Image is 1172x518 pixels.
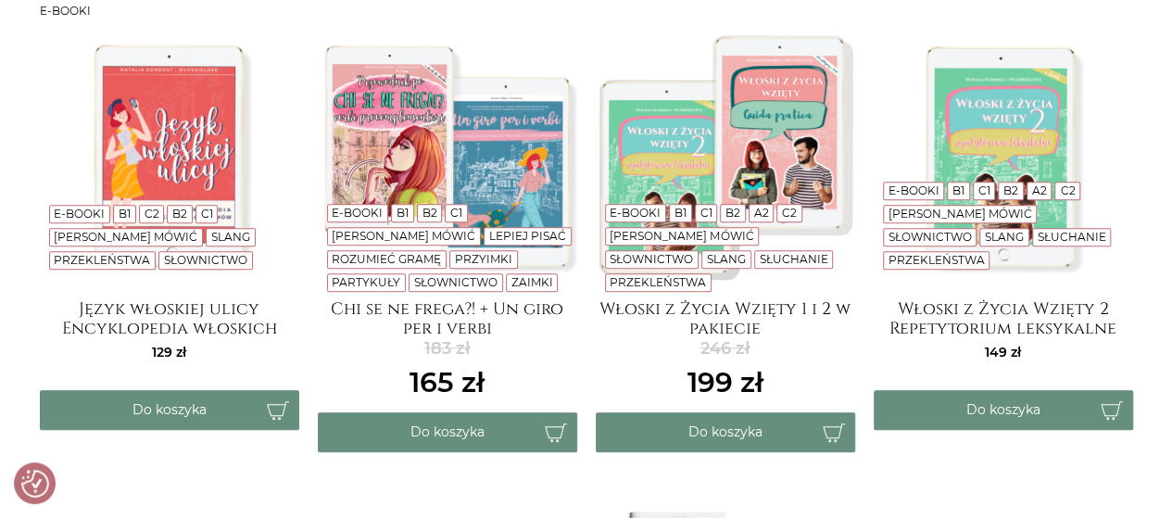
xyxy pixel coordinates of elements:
[318,299,577,336] a: Chi se ne frega?! + Un giro per i verbi
[40,5,1133,18] h3: E-booki
[674,206,687,220] a: B1
[687,361,763,403] ins: 199
[1032,183,1047,197] a: A2
[782,206,797,220] a: C2
[707,252,746,266] a: Slang
[211,230,250,244] a: Slang
[888,253,984,267] a: Przekleństwa
[410,361,485,403] ins: 165
[144,207,158,221] a: C2
[596,299,855,336] a: Włoski z Życia Wzięty 1 i 2 w pakiecie
[54,253,150,267] a: Przekleństwa
[21,470,49,498] button: Preferencje co do zgód
[397,206,409,220] a: B1
[610,275,706,289] a: Przekleństwa
[610,252,693,266] a: Słownictwo
[422,206,436,220] a: B2
[332,229,475,243] a: [PERSON_NAME] mówić
[952,183,964,197] a: B1
[874,299,1133,336] a: Włoski z Życia Wzięty 2 Repetytorium leksykalne
[888,183,939,197] a: E-booki
[410,336,485,361] del: 183
[119,207,131,221] a: B1
[489,229,566,243] a: Lepiej pisać
[985,344,1021,360] span: 149
[725,206,740,220] a: B2
[977,183,989,197] a: C1
[888,207,1031,221] a: [PERSON_NAME] mówić
[754,206,769,220] a: A2
[874,390,1133,430] button: Do koszyka
[21,470,49,498] img: Revisit consent button
[450,206,462,220] a: C1
[759,252,827,266] a: Słuchanie
[414,275,498,289] a: Słownictwo
[332,206,383,220] a: E-booki
[318,412,577,452] button: Do koszyka
[1037,230,1105,244] a: Słuchanie
[610,229,753,243] a: [PERSON_NAME] mówić
[54,230,197,244] a: [PERSON_NAME] mówić
[332,252,441,266] a: Rozumieć gramę
[888,230,971,244] a: Słownictwo
[596,412,855,452] button: Do koszyka
[152,344,186,360] span: 129
[1060,183,1075,197] a: C2
[40,299,299,336] a: Język włoskiej ulicy Encyklopedia włoskich wulgaryzmów
[172,207,187,221] a: B2
[510,275,552,289] a: Zaimki
[687,336,763,361] del: 246
[201,207,213,221] a: C1
[54,207,105,221] a: E-booki
[699,206,712,220] a: C1
[985,230,1024,244] a: Slang
[455,252,512,266] a: Przyimki
[332,275,400,289] a: Partykuły
[610,206,661,220] a: E-booki
[1003,183,1018,197] a: B2
[164,253,247,267] a: Słownictwo
[40,390,299,430] button: Do koszyka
